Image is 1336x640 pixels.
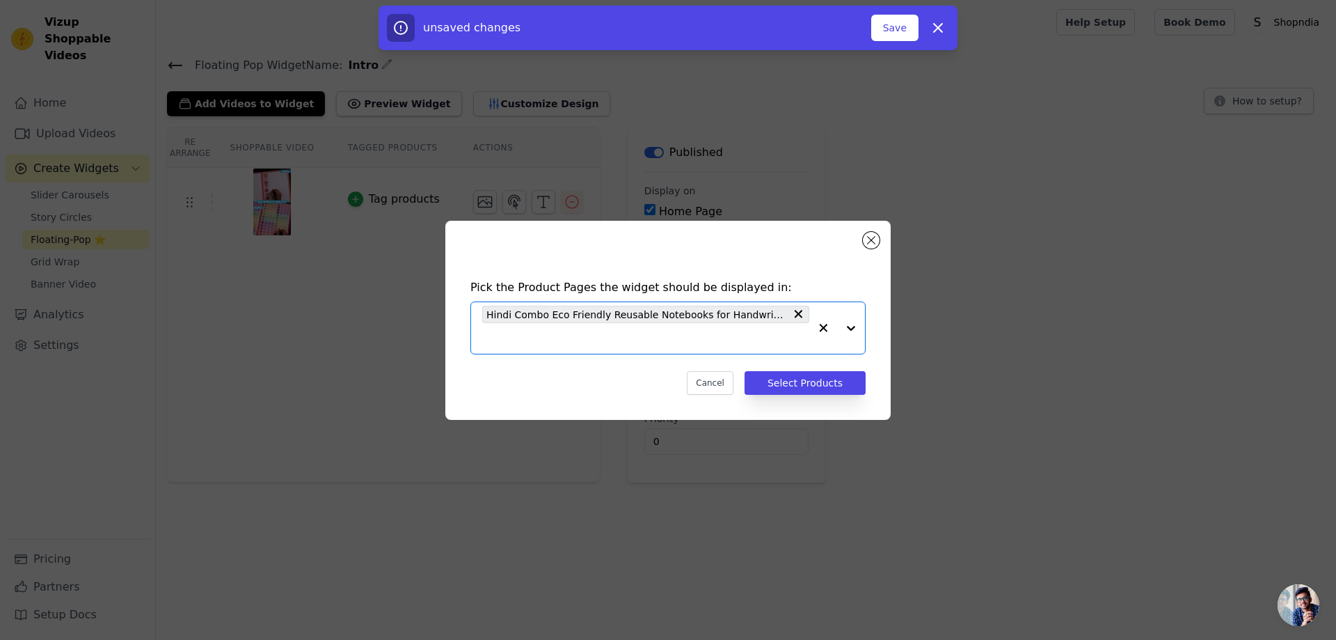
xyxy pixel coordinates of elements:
span: Hindi Combo Eco Friendly Reusable Notebooks for Handwriting & Learning Skills Improvement [486,306,786,322]
button: Save [871,15,918,41]
button: Close modal [863,232,880,249]
span: unsaved changes [423,21,520,34]
div: Open chat [1278,584,1319,626]
button: Cancel [687,371,733,395]
button: Select Products [745,371,866,395]
h4: Pick the Product Pages the widget should be displayed in: [470,279,866,296]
